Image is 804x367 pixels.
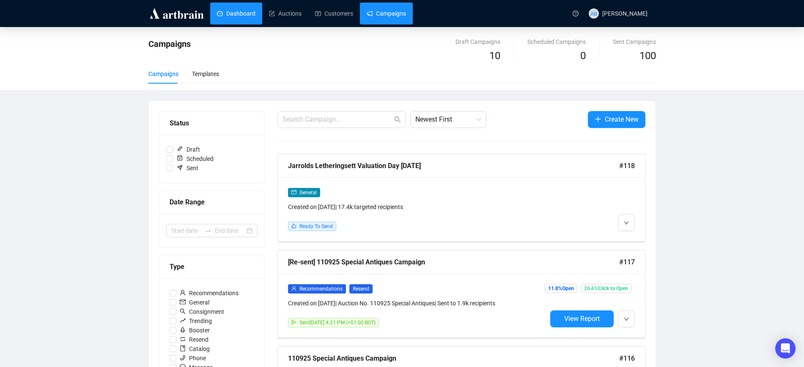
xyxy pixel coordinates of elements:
div: Scheduled Campaigns [527,37,586,46]
span: search [180,308,186,314]
div: Open Intercom Messenger [775,338,796,359]
span: book [180,345,186,351]
span: to [205,227,211,234]
a: Campaigns [367,3,406,24]
span: mail [291,190,296,195]
span: Resend [176,335,212,344]
div: Templates [192,69,219,79]
span: like [291,223,296,228]
button: View Report [550,310,614,327]
div: Draft Campaigns [456,37,500,46]
input: End date [215,226,245,235]
span: down [624,317,629,322]
a: Auctions [269,3,302,24]
span: Draft [173,145,203,154]
span: down [624,220,629,226]
span: retweet [180,336,186,342]
div: Campaigns [148,69,178,79]
span: 11.8% Open [545,284,577,293]
span: swap-right [205,227,211,234]
span: #117 [619,257,635,267]
span: [PERSON_NAME] [602,10,648,17]
span: user [291,286,296,291]
span: mail [180,299,186,305]
span: General [299,190,317,196]
span: Booster [176,326,213,335]
span: Scheduled [173,154,217,163]
div: Created on [DATE] | 17.4k targeted recipients [288,202,547,212]
button: Create New [588,111,645,128]
a: Dashboard [217,3,255,24]
span: Trending [176,316,215,326]
span: Campaigns [148,39,191,49]
a: Customers [315,3,353,24]
input: Search Campaign... [283,114,392,125]
span: Phone [176,353,209,363]
span: #118 [619,160,635,171]
span: AB [590,9,597,18]
span: #116 [619,353,635,364]
div: 110925 Special Antiques Campaign [288,353,619,364]
div: Type [170,261,254,272]
span: Newest First [415,111,481,128]
span: Recommendations [176,288,242,298]
span: Sent [173,163,202,173]
span: General [176,298,213,307]
span: phone [180,355,186,361]
span: rocket [180,327,186,333]
span: search [394,116,401,123]
span: Resend [349,284,373,294]
span: 0 [580,50,586,62]
span: rise [180,318,186,324]
div: [Re-sent] 110925 Special Antiques Campaign [288,257,619,267]
div: Date Range [170,197,254,207]
div: Jarrolds Letheringsett Valuation Day [DATE] [288,160,619,171]
span: Create New [605,114,639,125]
span: user [180,290,186,296]
div: Sent Campaigns [613,37,656,46]
a: Jarrolds Letheringsett Valuation Day [DATE]#118mailGeneralCreated on [DATE]| 17.4k targeted recip... [277,154,645,242]
input: Start date [171,226,201,235]
div: Created on [DATE] | Auction No. 110925 Special Antiques | Sent to 1.9k recipients [288,299,547,308]
span: Recommendations [299,286,343,292]
span: 100 [639,50,656,62]
span: View Report [564,315,600,323]
span: 26.6% Click to Open [581,284,631,293]
span: 10 [489,50,500,62]
span: Ready To Send [299,223,333,229]
span: Sent [DATE] 4:21 PM (+01:00 BST) [299,320,376,326]
span: Catalog [176,344,213,353]
a: [Re-sent] 110925 Special Antiques Campaign#117userRecommendationsResendCreated on [DATE]| Auction... [277,250,645,338]
span: send [291,320,296,325]
img: logo [148,7,205,20]
div: Status [170,118,254,128]
span: question-circle [573,11,579,16]
span: plus [595,116,601,122]
span: Consignment [176,307,228,316]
